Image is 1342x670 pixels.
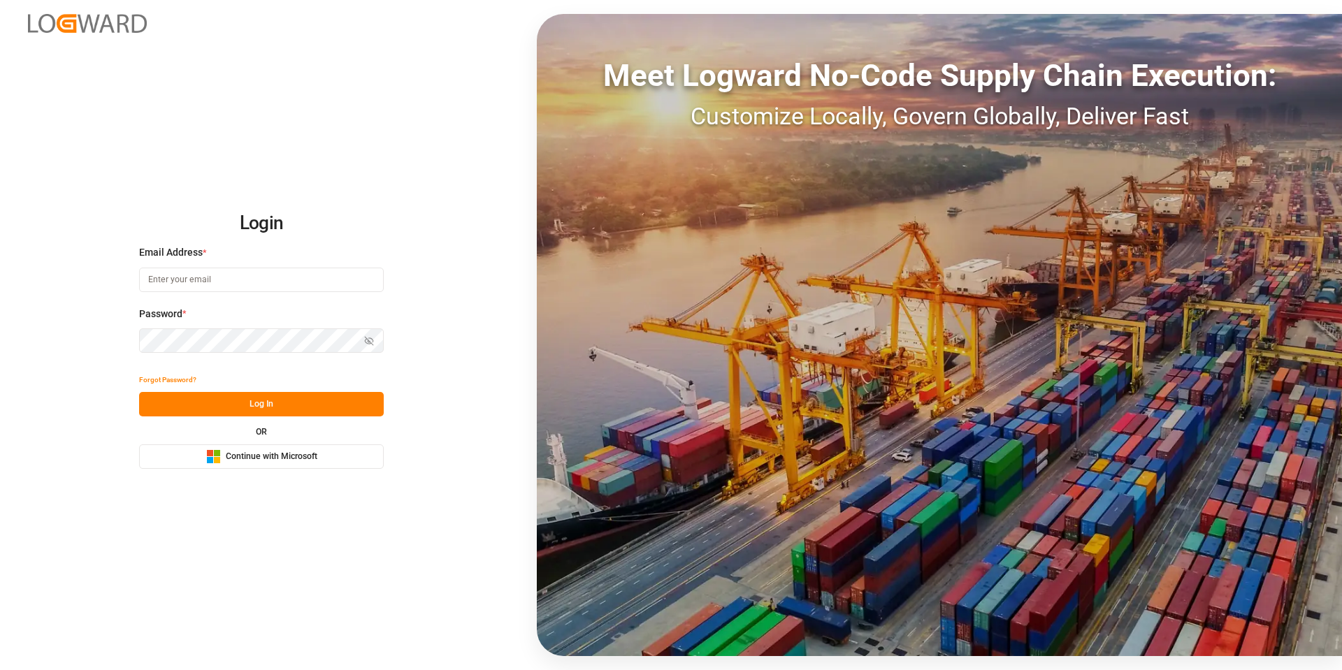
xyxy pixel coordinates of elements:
[139,307,182,321] span: Password
[139,444,384,469] button: Continue with Microsoft
[537,52,1342,99] div: Meet Logward No-Code Supply Chain Execution:
[139,268,384,292] input: Enter your email
[226,451,317,463] span: Continue with Microsoft
[139,201,384,246] h2: Login
[139,392,384,416] button: Log In
[139,367,196,392] button: Forgot Password?
[537,99,1342,134] div: Customize Locally, Govern Globally, Deliver Fast
[256,428,267,436] small: OR
[139,245,203,260] span: Email Address
[28,14,147,33] img: Logward_new_orange.png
